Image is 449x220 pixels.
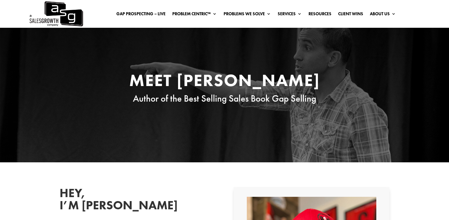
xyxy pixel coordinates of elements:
[338,12,363,18] a: Client Wins
[116,12,166,18] a: Gap Prospecting – LIVE
[108,72,341,92] h1: Meet [PERSON_NAME]
[133,92,316,104] span: Author of the Best Selling Sales Book Gap Selling
[172,12,217,18] a: Problem Centric™
[60,187,151,215] h2: Hey, I’m [PERSON_NAME]
[370,12,396,18] a: About Us
[224,12,271,18] a: Problems We Solve
[308,12,331,18] a: Resources
[278,12,302,18] a: Services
